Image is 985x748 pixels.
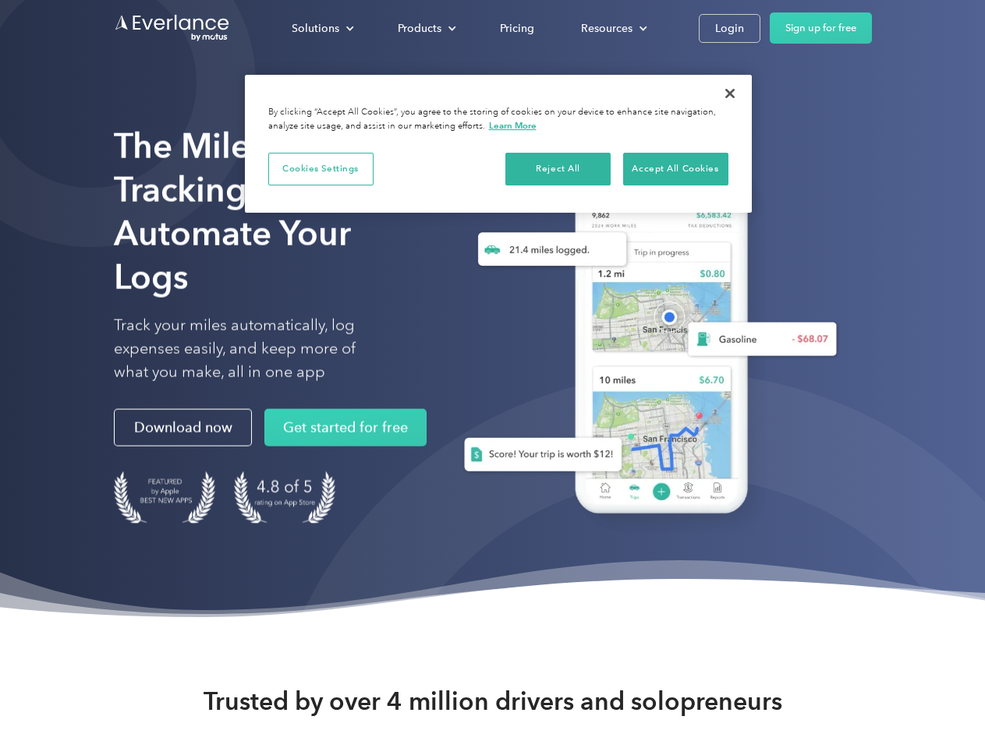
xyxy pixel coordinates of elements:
button: Accept All Cookies [623,153,728,185]
a: Pricing [484,15,550,42]
a: Download now [114,409,252,446]
div: Products [382,15,469,42]
button: Cookies Settings [268,153,374,185]
div: Pricing [500,19,534,38]
div: Products [398,19,441,38]
img: Badge for Featured by Apple Best New Apps [114,471,215,524]
img: 4.9 out of 5 stars on the app store [234,471,335,524]
p: Track your miles automatically, log expenses easily, and keep more of what you make, all in one app [114,314,392,384]
div: Resources [581,19,632,38]
a: Sign up for free [770,12,872,44]
div: Resources [565,15,660,42]
a: More information about your privacy, opens in a new tab [489,120,537,131]
div: Privacy [245,75,752,213]
img: Everlance, mileage tracker app, expense tracking app [439,148,849,537]
div: Solutions [292,19,339,38]
strong: Trusted by over 4 million drivers and solopreneurs [204,686,782,717]
button: Close [713,76,747,111]
div: Cookie banner [245,75,752,213]
a: Get started for free [264,409,427,446]
div: Login [715,19,744,38]
button: Reject All [505,153,611,185]
a: Login [699,14,760,43]
div: By clicking “Accept All Cookies”, you agree to the storing of cookies on your device to enhance s... [268,106,728,133]
a: Go to homepage [114,13,231,43]
div: Solutions [276,15,367,42]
